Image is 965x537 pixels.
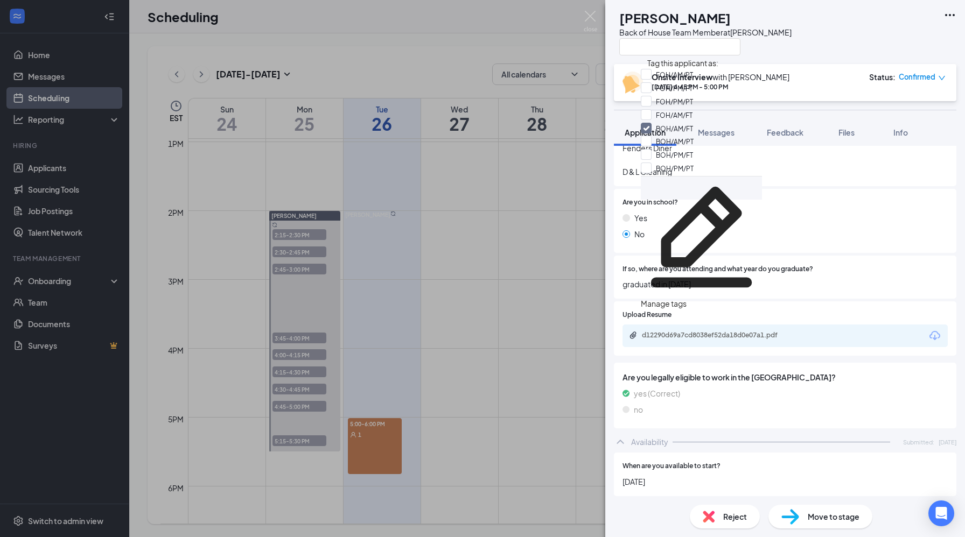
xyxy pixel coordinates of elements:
svg: Download [928,329,941,342]
span: Submitted: [903,437,934,447]
span: graduated in [DATE] [623,278,948,290]
div: Status : [869,72,896,82]
span: Tag this applicant as: [641,52,725,70]
span: No [634,228,645,240]
span: Application [625,128,666,137]
div: Availability [631,436,668,447]
div: d12290d69a7cd8038ef52da18d0e07a1.pdf [642,331,793,340]
span: yes (Correct) [634,387,680,399]
svg: Ellipses [943,9,956,22]
span: If so, where are you attending and what year do you graduate? [623,264,813,274]
span: [DATE] [623,476,948,487]
span: Upload Resume [623,310,672,320]
span: Reject [723,511,747,522]
div: Open Intercom Messenger [928,500,954,526]
a: Paperclipd12290d69a7cd8038ef52da18d0e07a1.pdf [629,331,803,341]
svg: Paperclip [629,331,638,340]
span: When are you available to start? [623,461,721,471]
div: Back of House Team Member at [PERSON_NAME] [619,27,792,38]
div: Manage tags [641,298,762,309]
span: Move to stage [808,511,859,522]
span: Info [893,128,908,137]
span: Confirmed [899,72,935,82]
svg: ChevronUp [614,435,627,448]
span: Yes [634,212,647,224]
span: no [634,404,643,415]
svg: Pencil [641,176,762,298]
span: [DATE] [939,437,956,447]
span: [PERSON_NAME] Fenders Diner D & L Cleaning [623,118,948,178]
h1: [PERSON_NAME] [619,9,731,27]
span: Are you legally eligible to work in the [GEOGRAPHIC_DATA]? [623,371,948,383]
span: Files [838,128,855,137]
span: Are you in school? [623,197,678,208]
span: Feedback [767,128,803,137]
span: down [938,74,946,82]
